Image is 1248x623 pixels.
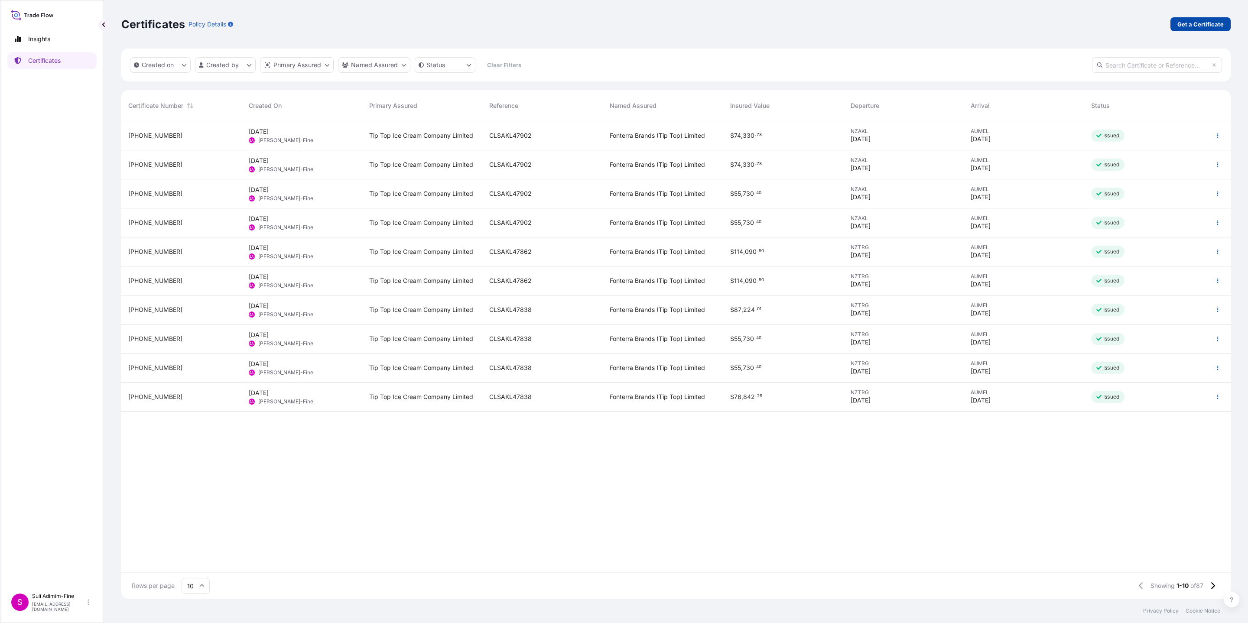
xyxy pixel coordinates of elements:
[369,334,473,343] span: Tip Top Ice Cream Company Limited
[489,160,532,169] span: CLSAKL47902
[1103,248,1119,255] p: Issued
[754,337,756,340] span: .
[730,394,734,400] span: $
[743,336,754,342] span: 730
[757,395,762,398] span: 26
[249,360,269,368] span: [DATE]
[206,61,239,69] p: Created by
[130,57,191,73] button: createdOn Filter options
[489,131,532,140] span: CLSAKL47902
[757,279,758,282] span: .
[249,243,269,252] span: [DATE]
[851,157,957,164] span: NZAKL
[249,368,254,377] span: SA
[1103,132,1119,139] p: Issued
[743,220,754,226] span: 730
[258,311,313,318] span: [PERSON_NAME]-Fine
[851,280,871,289] span: [DATE]
[489,334,532,343] span: CLSAKL47838
[132,581,175,590] span: Rows per page
[971,309,991,318] span: [DATE]
[426,61,445,69] p: Status
[851,367,871,376] span: [DATE]
[851,135,871,143] span: [DATE]
[487,61,521,69] p: Clear Filters
[258,137,313,144] span: [PERSON_NAME]-Fine
[1092,57,1222,73] input: Search Certificate or Reference...
[128,131,182,140] span: [PHONE_NUMBER]
[756,221,761,224] span: 40
[851,389,957,396] span: NZTRG
[759,279,764,282] span: 90
[258,195,313,202] span: [PERSON_NAME]-Fine
[128,363,182,372] span: [PHONE_NUMBER]
[1143,607,1179,614] a: Privacy Policy
[351,61,398,69] p: Named Assured
[610,363,705,372] span: Fonterra Brands (Tip Top) Limited
[249,194,254,203] span: SA
[249,273,269,281] span: [DATE]
[971,367,991,376] span: [DATE]
[258,282,313,289] span: [PERSON_NAME]-Fine
[1186,607,1220,614] p: Cookie Notice
[258,369,313,376] span: [PERSON_NAME]-Fine
[743,249,745,255] span: ,
[610,305,705,314] span: Fonterra Brands (Tip Top) Limited
[489,393,532,401] span: CLSAKL47838
[754,366,756,369] span: .
[971,360,1077,367] span: AUMEL
[730,162,734,168] span: $
[1103,277,1119,284] p: Issued
[480,58,528,72] button: Clear Filters
[734,220,741,226] span: 55
[743,278,745,284] span: ,
[730,336,734,342] span: $
[745,249,757,255] span: 090
[971,302,1077,309] span: AUMEL
[610,101,656,110] span: Named Assured
[1103,335,1119,342] p: Issued
[610,218,705,227] span: Fonterra Brands (Tip Top) Limited
[971,273,1077,280] span: AUMEL
[757,162,762,165] span: 78
[1170,17,1231,31] a: Get a Certificate
[121,17,185,31] p: Certificates
[851,244,957,251] span: NZTRG
[734,394,741,400] span: 76
[971,396,991,405] span: [DATE]
[851,338,871,347] span: [DATE]
[851,251,871,260] span: [DATE]
[32,601,86,612] p: [EMAIL_ADDRESS][DOMAIN_NAME]
[756,366,761,369] span: 40
[489,218,532,227] span: CLSAKL47902
[369,363,473,372] span: Tip Top Ice Cream Company Limited
[743,307,755,313] span: 224
[249,156,269,165] span: [DATE]
[610,247,705,256] span: Fonterra Brands (Tip Top) Limited
[743,365,754,371] span: 730
[971,338,991,347] span: [DATE]
[273,61,321,69] p: Primary Assured
[741,394,743,400] span: ,
[249,214,269,223] span: [DATE]
[734,191,741,197] span: 55
[971,222,991,230] span: [DATE]
[851,215,957,222] span: NZAKL
[1103,364,1119,371] p: Issued
[142,61,174,69] p: Created on
[851,101,879,110] span: Departure
[754,191,756,195] span: .
[734,249,743,255] span: 114
[971,251,991,260] span: [DATE]
[971,128,1077,135] span: AUMEL
[489,189,532,198] span: CLSAKL47902
[730,191,734,197] span: $
[971,389,1077,396] span: AUMEL
[1176,581,1189,590] span: 1-10
[369,276,473,285] span: Tip Top Ice Cream Company Limited
[971,244,1077,251] span: AUMEL
[249,101,282,110] span: Created On
[258,253,313,260] span: [PERSON_NAME]-Fine
[741,162,743,168] span: ,
[249,302,269,310] span: [DATE]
